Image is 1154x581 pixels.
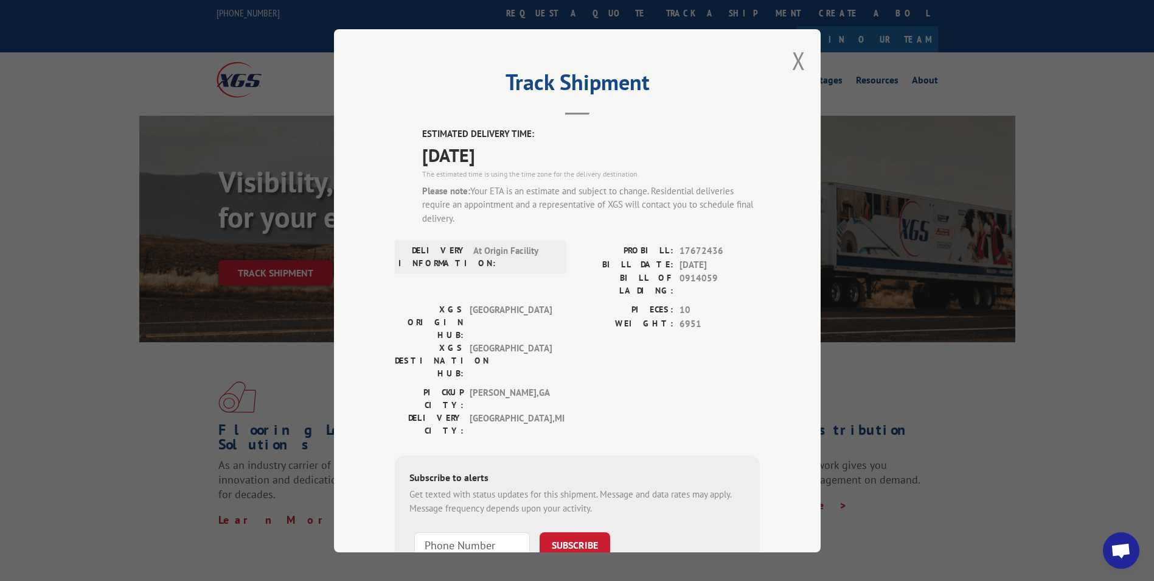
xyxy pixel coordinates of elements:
[422,184,760,225] div: Your ETA is an estimate and subject to change. Residential deliveries require an appointment and ...
[398,244,467,270] label: DELIVERY INFORMATION:
[409,470,745,488] div: Subscribe to alerts
[473,244,555,270] span: At Origin Facility
[577,272,673,297] label: BILL OF LADING:
[470,342,552,380] span: [GEOGRAPHIC_DATA]
[395,342,464,380] label: XGS DESTINATION HUB:
[577,303,673,317] label: PIECES:
[470,412,552,437] span: [GEOGRAPHIC_DATA] , MI
[422,185,470,196] strong: Please note:
[577,244,673,258] label: PROBILL:
[422,168,760,179] div: The estimated time is using the time zone for the delivery destination.
[395,74,760,97] h2: Track Shipment
[414,532,530,558] input: Phone Number
[792,44,805,77] button: Close modal
[1103,532,1139,569] div: Open chat
[680,272,760,297] span: 0914059
[540,532,610,558] button: SUBSCRIBE
[409,488,745,515] div: Get texted with status updates for this shipment. Message and data rates may apply. Message frequ...
[577,258,673,272] label: BILL DATE:
[680,258,760,272] span: [DATE]
[470,303,552,342] span: [GEOGRAPHIC_DATA]
[680,303,760,317] span: 10
[422,141,760,168] span: [DATE]
[680,244,760,258] span: 17672436
[680,317,760,331] span: 6951
[395,412,464,437] label: DELIVERY CITY:
[470,386,552,412] span: [PERSON_NAME] , GA
[577,317,673,331] label: WEIGHT:
[395,303,464,342] label: XGS ORIGIN HUB:
[395,386,464,412] label: PICKUP CITY:
[422,127,760,141] label: ESTIMATED DELIVERY TIME:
